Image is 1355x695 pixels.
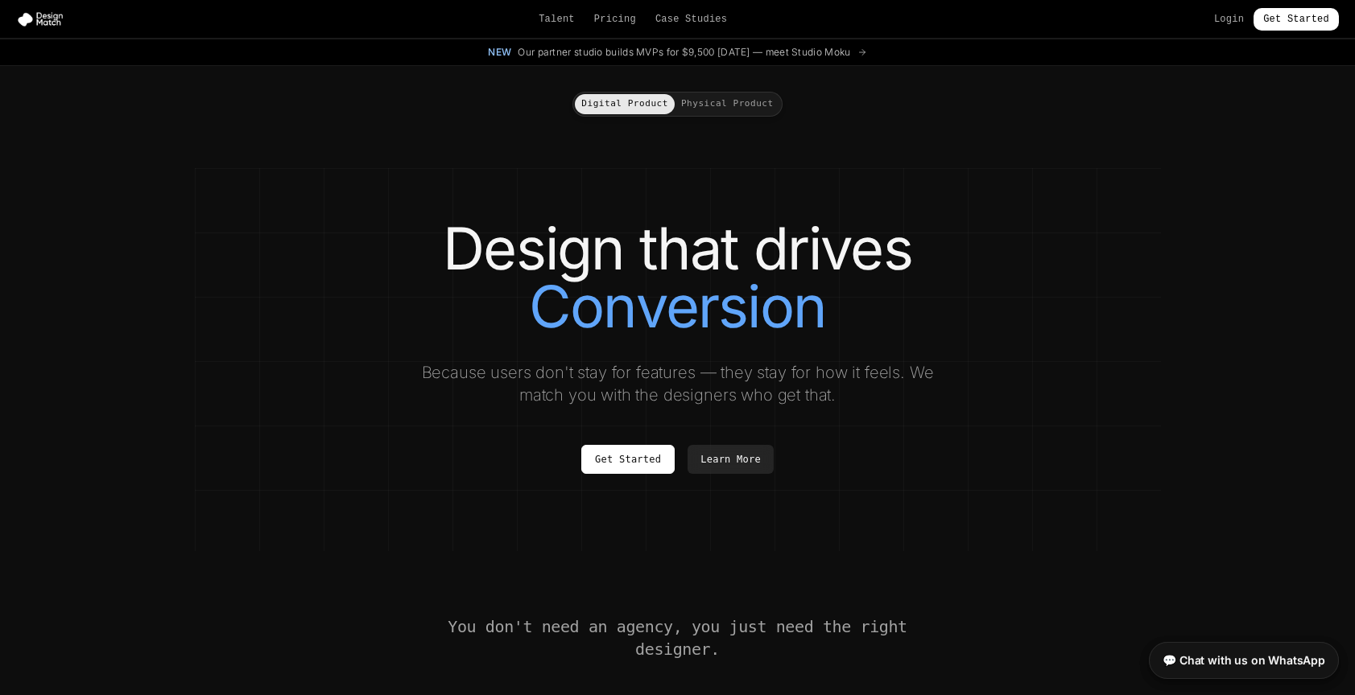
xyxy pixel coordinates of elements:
[675,94,780,114] button: Physical Product
[539,13,575,26] a: Talent
[227,220,1129,335] h1: Design that drives
[518,46,850,59] span: Our partner studio builds MVPs for $9,500 [DATE] — meet Studio Moku
[1254,8,1339,31] a: Get Started
[407,361,948,406] p: Because users don't stay for features — they stay for how it feels. We match you with the designe...
[529,278,826,335] span: Conversion
[446,615,910,660] h2: You don't need an agency, you just need the right designer.
[488,46,511,59] span: New
[1149,642,1339,679] a: 💬 Chat with us on WhatsApp
[655,13,727,26] a: Case Studies
[1214,13,1244,26] a: Login
[688,445,774,474] a: Learn More
[575,94,675,114] button: Digital Product
[16,11,71,27] img: Design Match
[594,13,636,26] a: Pricing
[581,445,675,474] a: Get Started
